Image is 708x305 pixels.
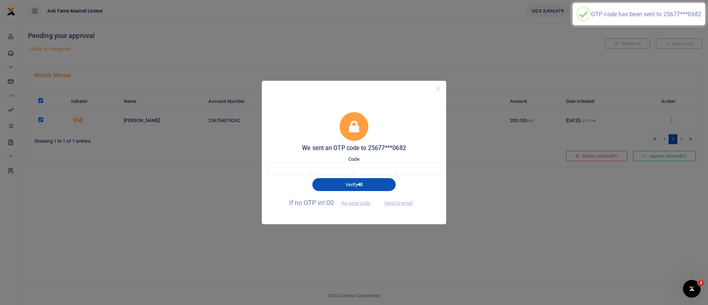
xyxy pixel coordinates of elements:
span: 2 [698,280,704,286]
span: If no OTP in [289,199,377,207]
button: Verify [312,178,396,191]
div: OTP code has been sent to 25677***0682 [591,11,701,18]
iframe: Intercom live chat [683,280,701,298]
button: Close [433,84,443,94]
h5: We sent an OTP code to 25677***0682 [268,145,440,152]
span: !:00 [323,199,334,207]
label: Code [348,156,359,163]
